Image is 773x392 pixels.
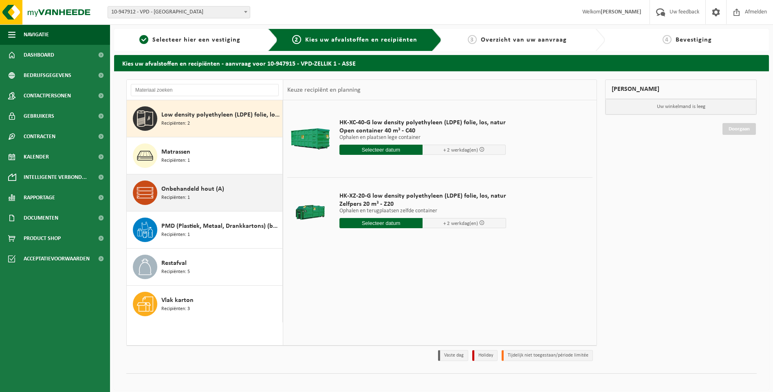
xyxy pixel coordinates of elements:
span: Overzicht van uw aanvraag [481,37,567,43]
span: Dashboard [24,45,54,65]
span: + 2 werkdag(en) [443,221,478,226]
button: Onbehandeld hout (A) Recipiënten: 1 [127,174,283,211]
strong: [PERSON_NAME] [601,9,641,15]
li: Holiday [472,350,498,361]
span: Bevestiging [676,37,712,43]
span: Contracten [24,126,55,147]
span: HK-XC-40-G low density polyethyleen (LDPE) folie, los, natur [339,119,506,127]
span: 3 [468,35,477,44]
span: 2 [292,35,301,44]
span: Open container 40 m³ - C40 [339,127,506,135]
span: HK-XZ-20-G low density polyethyleen (LDPE) folie, los, natur [339,192,506,200]
span: Vlak karton [161,295,194,305]
span: Bedrijfsgegevens [24,65,71,86]
span: 4 [663,35,672,44]
span: Navigatie [24,24,49,45]
span: Kalender [24,147,49,167]
span: Recipiënten: 1 [161,194,190,202]
span: Recipiënten: 1 [161,157,190,165]
span: Kies uw afvalstoffen en recipiënten [305,37,417,43]
span: Product Shop [24,228,61,249]
input: Selecteer datum [339,218,423,228]
span: Recipiënten: 3 [161,305,190,313]
span: Matrassen [161,147,190,157]
button: Low density polyethyleen (LDPE) folie, los, naturel Recipiënten: 2 [127,100,283,137]
button: PMD (Plastiek, Metaal, Drankkartons) (bedrijven) Recipiënten: 1 [127,211,283,249]
span: Recipiënten: 5 [161,268,190,276]
li: Tijdelijk niet toegestaan/période limitée [502,350,593,361]
li: Vaste dag [438,350,468,361]
span: 10-947912 - VPD - ASSE [108,7,250,18]
span: Selecteer hier een vestiging [152,37,240,43]
h2: Kies uw afvalstoffen en recipiënten - aanvraag voor 10-947915 - VPD-ZELLIK 1 - ASSE [114,55,769,71]
span: + 2 werkdag(en) [443,148,478,153]
button: Matrassen Recipiënten: 1 [127,137,283,174]
span: Rapportage [24,187,55,208]
span: Documenten [24,208,58,228]
span: Zelfpers 20 m³ - Z20 [339,200,506,208]
button: Vlak karton Recipiënten: 3 [127,286,283,322]
span: Gebruikers [24,106,54,126]
p: Ophalen en terugplaatsen zelfde container [339,208,506,214]
div: [PERSON_NAME] [605,79,757,99]
span: Intelligente verbond... [24,167,87,187]
span: Low density polyethyleen (LDPE) folie, los, naturel [161,110,280,120]
span: Restafval [161,258,187,268]
p: Uw winkelmand is leeg [606,99,756,115]
span: Contactpersonen [24,86,71,106]
a: Doorgaan [722,123,756,135]
button: Restafval Recipiënten: 5 [127,249,283,286]
span: PMD (Plastiek, Metaal, Drankkartons) (bedrijven) [161,221,280,231]
span: Recipiënten: 2 [161,120,190,128]
input: Materiaal zoeken [131,84,279,96]
div: Keuze recipiënt en planning [283,80,365,100]
a: 1Selecteer hier een vestiging [118,35,262,45]
span: 1 [139,35,148,44]
input: Selecteer datum [339,145,423,155]
span: Onbehandeld hout (A) [161,184,224,194]
span: 10-947912 - VPD - ASSE [108,6,250,18]
span: Recipiënten: 1 [161,231,190,239]
p: Ophalen en plaatsen lege container [339,135,506,141]
span: Acceptatievoorwaarden [24,249,90,269]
